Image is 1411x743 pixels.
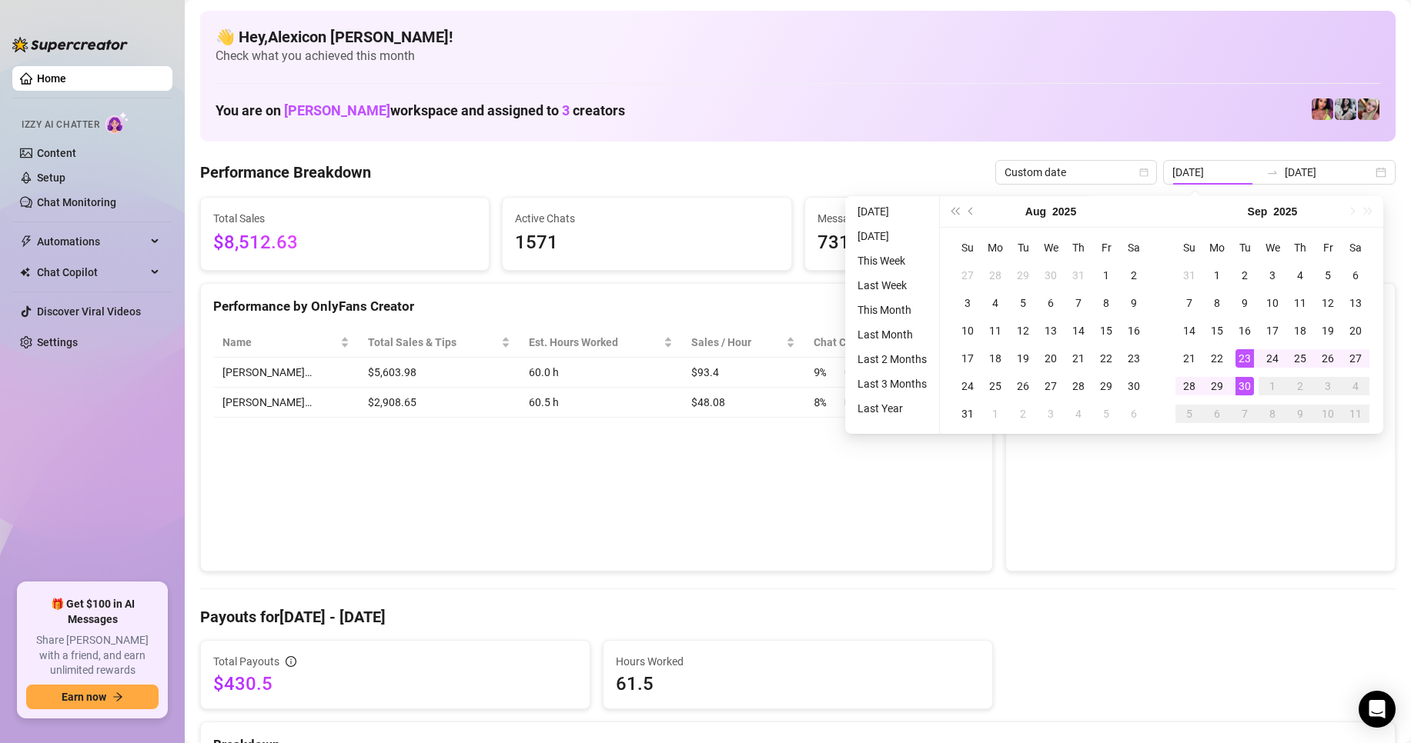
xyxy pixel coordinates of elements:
[1285,164,1373,181] input: End date
[562,102,570,118] span: 3
[20,235,32,248] span: thunderbolt
[1359,691,1396,728] div: Open Intercom Messenger
[1266,166,1279,178] span: swap-right
[359,328,520,358] th: Total Sales & Tips
[37,260,146,285] span: Chat Copilot
[286,656,296,667] span: info-circle
[213,228,476,258] span: $8,512.63
[520,358,682,388] td: 60.0 h
[200,606,1396,628] h4: Payouts for [DATE] - [DATE]
[37,336,78,348] a: Settings
[37,229,146,254] span: Automations
[213,296,980,317] div: Performance by OnlyFans Creator
[222,334,337,351] span: Name
[105,112,129,134] img: AI Chatter
[691,334,783,351] span: Sales / Hour
[515,210,778,227] span: Active Chats
[682,358,804,388] td: $93.4
[213,653,279,670] span: Total Payouts
[284,102,390,118] span: [PERSON_NAME]
[1358,98,1379,120] img: Anna
[814,394,838,411] span: 8 %
[804,328,980,358] th: Chat Conversion
[1312,98,1333,120] img: GODDESS
[62,691,106,703] span: Earn now
[213,388,359,418] td: [PERSON_NAME]…
[22,118,99,132] span: Izzy AI Chatter
[213,328,359,358] th: Name
[1005,161,1148,184] span: Custom date
[37,147,76,159] a: Content
[1266,166,1279,178] span: to
[213,358,359,388] td: [PERSON_NAME]…
[1335,98,1356,120] img: Sadie
[216,102,625,119] h1: You are on workspace and assigned to creators
[1018,296,1383,317] div: Sales by OnlyFans Creator
[616,671,980,696] span: 61.5
[515,228,778,258] span: 1571
[529,334,660,351] div: Est. Hours Worked
[213,210,476,227] span: Total Sales
[616,653,980,670] span: Hours Worked
[26,633,159,678] span: Share [PERSON_NAME] with a friend, and earn unlimited rewards
[112,691,123,702] span: arrow-right
[1172,164,1260,181] input: Start date
[359,358,520,388] td: $5,603.98
[37,305,141,318] a: Discover Viral Videos
[520,388,682,418] td: 60.5 h
[12,37,128,52] img: logo-BBDzfeDw.svg
[359,388,520,418] td: $2,908.65
[37,172,65,184] a: Setup
[368,334,498,351] span: Total Sales & Tips
[216,26,1380,48] h4: 👋 Hey, Alexicon [PERSON_NAME] !
[814,364,838,381] span: 9 %
[682,388,804,418] td: $48.08
[37,196,116,208] a: Chat Monitoring
[814,334,958,351] span: Chat Conversion
[1139,168,1149,177] span: calendar
[26,685,159,709] button: Earn nowarrow-right
[26,597,159,627] span: 🎁 Get $100 in AI Messages
[37,72,66,85] a: Home
[682,328,804,358] th: Sales / Hour
[20,267,30,278] img: Chat Copilot
[216,48,1380,65] span: Check what you achieved this month
[818,210,1081,227] span: Messages Sent
[200,162,371,183] h4: Performance Breakdown
[818,228,1081,258] span: 7317
[213,671,577,696] span: $430.5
